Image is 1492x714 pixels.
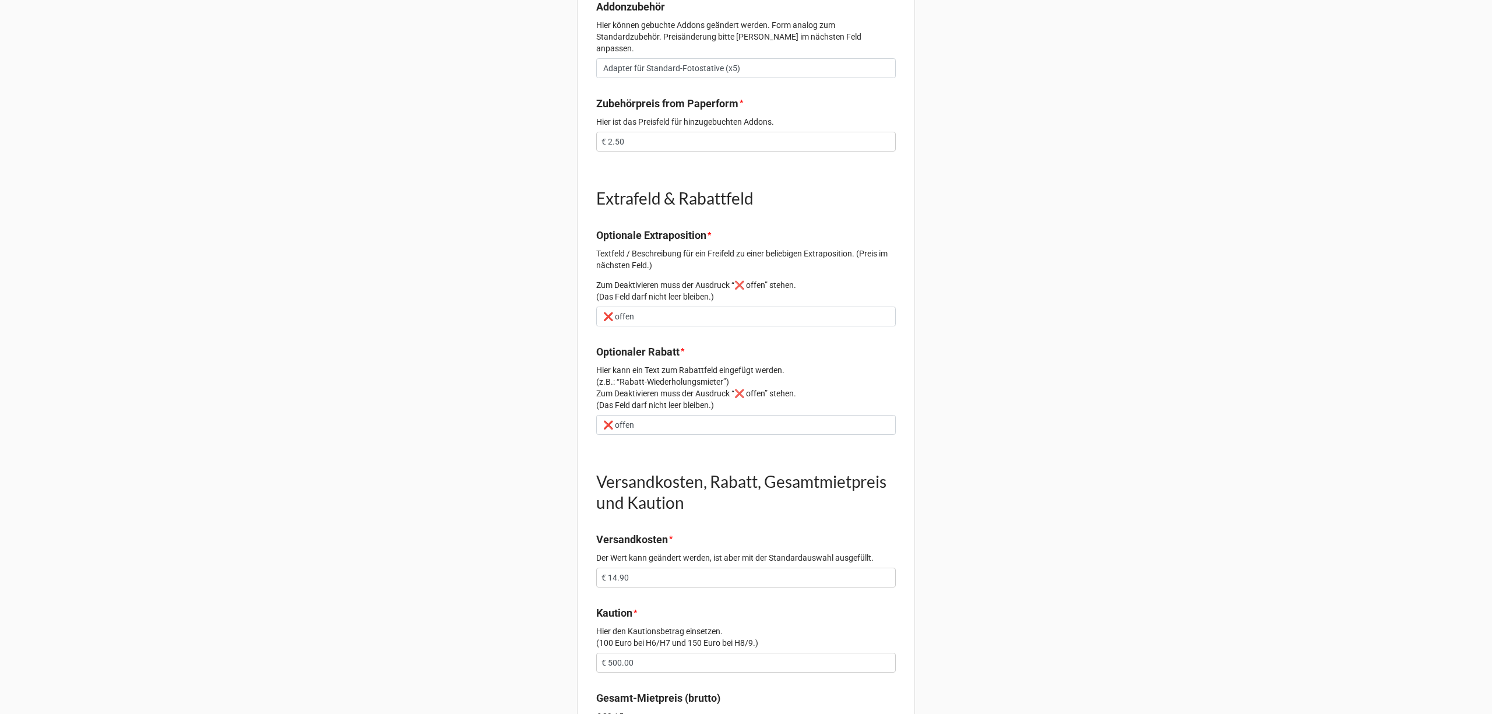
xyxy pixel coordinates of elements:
[596,248,896,271] p: Textfeld / Beschreibung für ein Freifeld zu einer beliebigen Extraposition. (Preis im nächsten Fe...
[596,227,706,244] label: Optionale Extraposition
[596,279,896,303] p: Zum Deaktivieren muss der Ausdruck “❌ offen” stehen. (Das Feld darf nicht leer bleiben.)
[596,692,720,704] b: Gesamt-Mietpreis (brutto)
[596,116,896,128] p: Hier ist das Preisfeld für hinzugebuchten Addons.
[596,364,896,411] p: Hier kann ein Text zum Rabattfeld eingefügt werden. (z.B.: “Rabatt-Wiederholungsmieter”) Zum Deak...
[596,96,738,112] label: Zubehörpreis from Paperform
[596,552,896,564] p: Der Wert kann geändert werden, ist aber mit der Standardauswahl ausgefüllt.
[596,344,680,360] label: Optionaler Rabatt
[596,188,896,209] h1: Extrafeld & Rabattfeld
[596,19,896,54] p: Hier können gebuchte Addons geändert werden. Form analog zum Standardzubehör. Preisänderung bitte...
[596,605,632,621] label: Kaution
[596,532,668,548] label: Versandkosten
[596,625,896,649] p: Hier den Kautionsbetrag einsetzen. (100 Euro bei H6/H7 und 150 Euro bei H8/9.)
[596,471,896,513] h1: Versandkosten, Rabatt, Gesamtmietpreis und Kaution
